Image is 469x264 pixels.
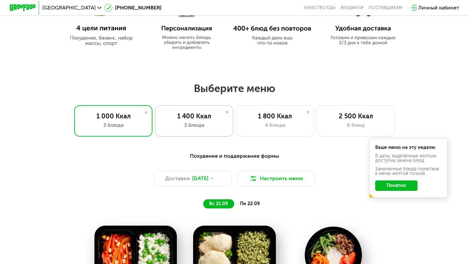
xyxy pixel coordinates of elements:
button: Понятно [375,180,418,191]
div: 4 блюда [243,121,307,129]
div: 1 000 Ккал [81,112,146,120]
div: Заменённые блюда пометили в меню жёлтой точкой. [375,167,442,176]
div: 1 800 Ккал [243,112,307,120]
span: [GEOGRAPHIC_DATA] [42,5,96,10]
h2: Выберите меню [21,82,448,95]
div: 1 400 Ккал [162,112,226,120]
div: В даты, выделенные желтым, доступна замена блюд. [375,154,442,163]
div: 6 блюд [323,121,388,129]
div: поставщикам [369,5,402,10]
div: 3 блюда [81,121,146,129]
div: Личный кабинет [418,4,459,12]
div: 2 500 Ккал [323,112,388,120]
a: Вендинги [341,5,363,10]
div: 3 блюда [162,121,226,129]
a: [PHONE_NUMBER] [105,4,162,12]
button: Настроить меню [237,171,315,186]
div: Похудение и поддержание формы [42,152,427,160]
span: пн 22.09 [240,201,260,206]
div: Ваше меню на эту неделю [375,145,442,150]
span: Доставка: [165,175,191,182]
span: вс 21.09 [209,201,228,206]
span: [DATE] [192,175,208,182]
a: Качество еды [304,5,335,10]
